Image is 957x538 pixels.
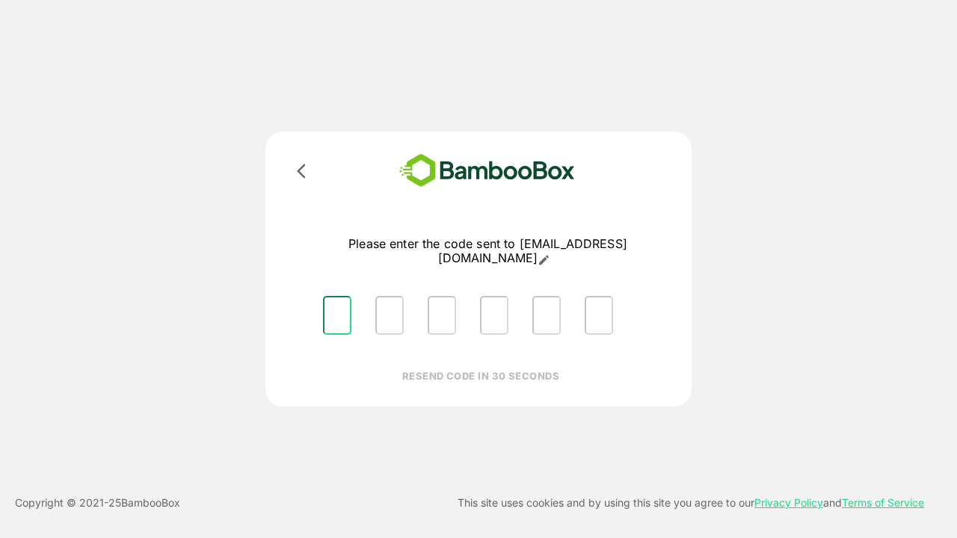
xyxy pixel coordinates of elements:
a: Privacy Policy [754,496,823,509]
p: This site uses cookies and by using this site you agree to our and [458,494,924,512]
input: Please enter OTP character 6 [585,296,613,335]
input: Please enter OTP character 4 [480,296,508,335]
input: Please enter OTP character 3 [428,296,456,335]
p: Please enter the code sent to [EMAIL_ADDRESS][DOMAIN_NAME] [311,237,665,266]
input: Please enter OTP character 1 [323,296,351,335]
a: Terms of Service [842,496,924,509]
img: bamboobox [378,149,597,192]
input: Please enter OTP character 2 [375,296,404,335]
p: Copyright © 2021- 25 BambooBox [15,494,180,512]
input: Please enter OTP character 5 [532,296,561,335]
